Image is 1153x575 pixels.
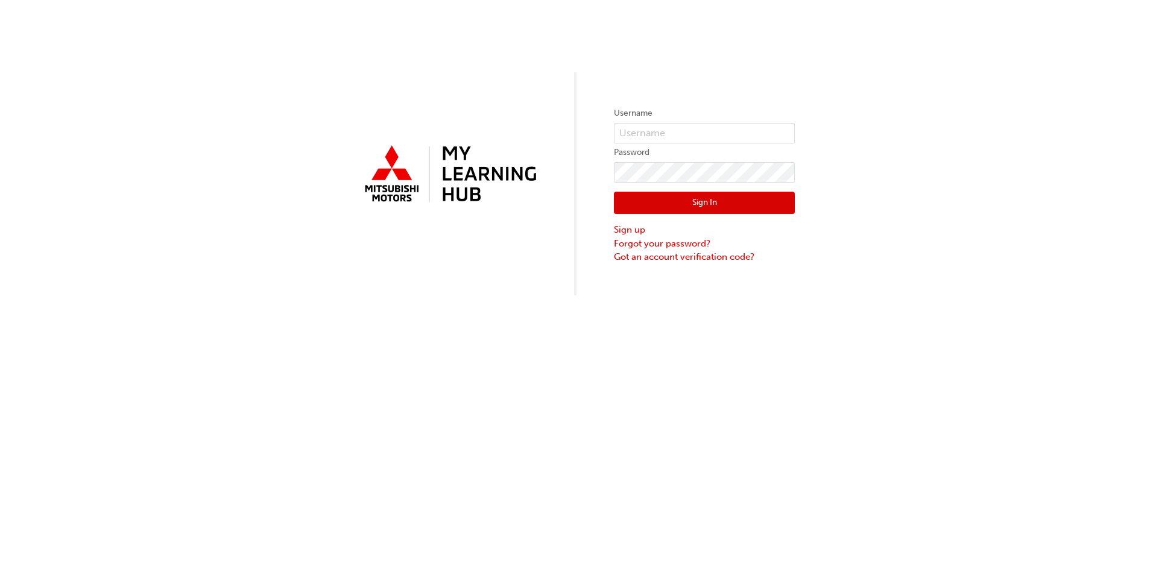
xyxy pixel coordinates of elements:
a: Forgot your password? [614,237,795,251]
a: Got an account verification code? [614,250,795,264]
img: mmal [358,140,539,209]
label: Username [614,106,795,121]
a: Sign up [614,223,795,237]
input: Username [614,123,795,143]
label: Password [614,145,795,160]
button: Sign In [614,192,795,215]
